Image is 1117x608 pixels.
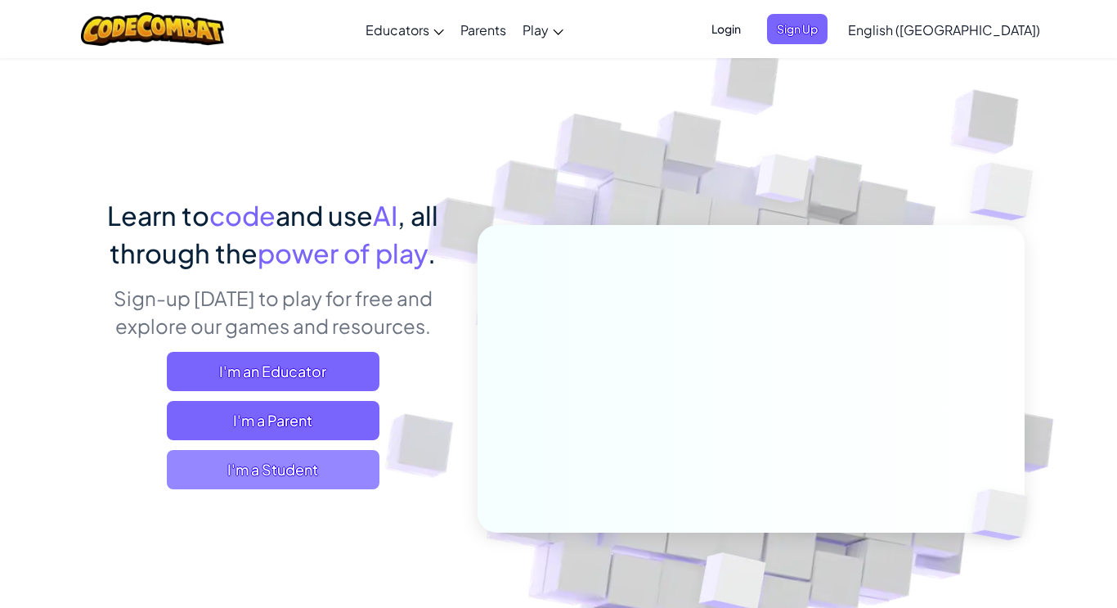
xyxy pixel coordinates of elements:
span: English ([GEOGRAPHIC_DATA]) [848,21,1040,38]
a: I'm an Educator [167,352,379,391]
span: . [428,236,436,269]
span: code [209,199,276,232]
button: Sign Up [767,14,828,44]
a: English ([GEOGRAPHIC_DATA]) [840,7,1048,52]
img: Overlap cubes [725,122,843,244]
span: and use [276,199,373,232]
img: Overlap cubes [937,123,1079,261]
a: Play [514,7,572,52]
button: Login [702,14,751,44]
img: Overlap cubes [944,455,1067,574]
img: CodeCombat logo [81,12,224,46]
button: I'm a Student [167,450,379,489]
a: Parents [452,7,514,52]
span: AI [373,199,397,232]
span: Learn to [107,199,209,232]
a: Educators [357,7,452,52]
span: Educators [366,21,429,38]
a: I'm a Parent [167,401,379,440]
span: Play [523,21,549,38]
p: Sign-up [DATE] to play for free and explore our games and resources. [92,284,453,340]
span: power of play [258,236,428,269]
